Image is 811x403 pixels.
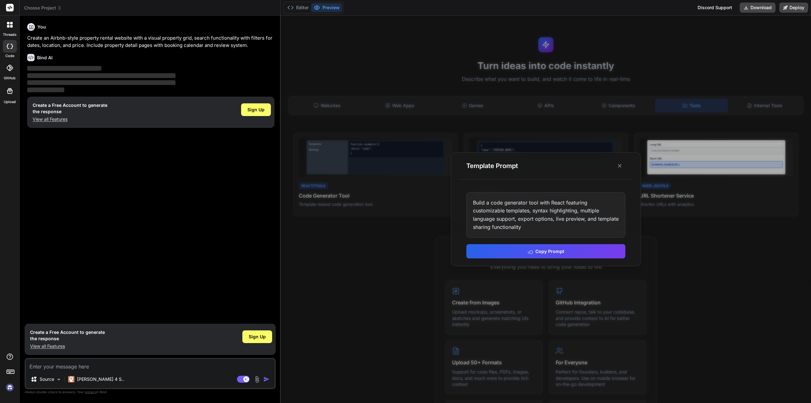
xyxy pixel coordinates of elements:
[56,377,61,382] img: Pick Models
[24,5,62,11] span: Choose Project
[466,244,625,258] button: Copy Prompt
[311,3,342,12] button: Preview
[30,329,105,342] h1: Create a Free Account to generate the response
[33,116,107,122] p: View all Features
[4,382,15,393] img: signin
[249,334,266,340] span: Sign Up
[27,73,176,78] span: ‌
[25,389,276,395] p: Always double-check its answers. Your in Bind
[27,66,101,71] span: ‌
[4,99,16,105] label: Upload
[85,390,96,394] span: privacy
[27,88,64,92] span: ‌
[3,32,16,37] label: threads
[27,80,176,85] span: ‌
[694,3,736,13] div: Discord Support
[466,192,625,238] div: Build a code generator tool with React featuring customizable templates, syntax highlighting, mul...
[263,376,270,382] img: icon
[285,3,311,12] button: Editor
[33,102,107,115] h1: Create a Free Account to generate the response
[4,75,16,81] label: GitHub
[5,53,14,59] label: code
[253,376,261,383] img: attachment
[37,55,53,61] h6: Bind AI
[77,376,124,382] p: [PERSON_NAME] 4 S..
[40,376,54,382] p: Source
[779,3,808,13] button: Deploy
[247,107,265,113] span: Sign Up
[466,161,518,170] h3: Template Prompt
[740,3,776,13] button: Download
[30,343,105,349] p: View all Features
[27,35,274,49] p: Create an Airbnb-style property rental website with a visual property grid, search functionality ...
[68,376,74,382] img: Claude 4 Sonnet
[37,24,46,30] h6: You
